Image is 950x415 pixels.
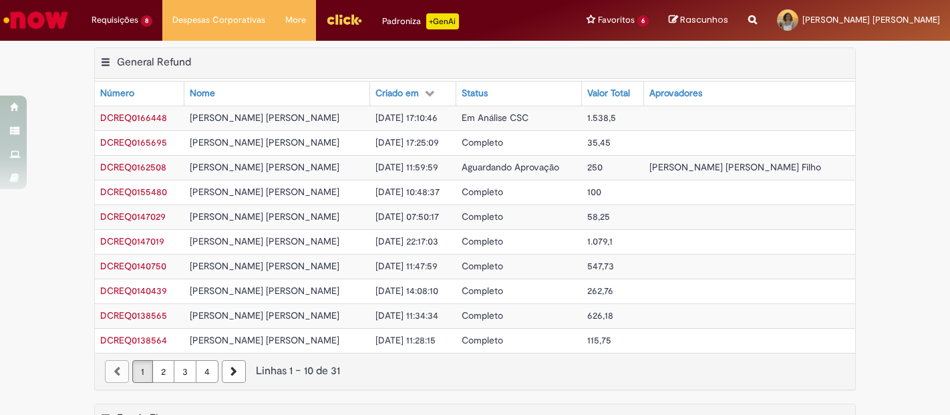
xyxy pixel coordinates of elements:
[637,15,649,27] span: 6
[462,260,503,272] span: Completo
[100,211,166,223] a: Abrir Registro: DCREQ0147029
[462,285,503,297] span: Completo
[375,309,438,321] span: [DATE] 11:34:34
[100,309,167,321] span: DCREQ0138565
[100,161,166,173] a: Abrir Registro: DCREQ0162508
[100,334,167,346] a: Abrir Registro: DCREQ0138564
[587,260,614,272] span: 547,73
[375,260,438,272] span: [DATE] 11:47:59
[462,309,503,321] span: Completo
[190,260,339,272] span: [PERSON_NAME] [PERSON_NAME]
[190,161,339,173] span: [PERSON_NAME] [PERSON_NAME]
[117,55,191,69] h2: General Refund
[190,186,339,198] span: [PERSON_NAME] [PERSON_NAME]
[587,161,603,173] span: 250
[172,13,265,27] span: Despesas Corporativas
[375,186,440,198] span: [DATE] 10:48:37
[462,87,488,100] div: Status
[100,136,167,148] span: DCREQ0165695
[598,13,635,27] span: Favoritos
[649,161,821,173] span: [PERSON_NAME] [PERSON_NAME] Filho
[587,136,611,148] span: 35,45
[100,309,167,321] a: Abrir Registro: DCREQ0138565
[462,334,503,346] span: Completo
[196,360,218,383] a: Página 4
[375,285,438,297] span: [DATE] 14:08:10
[92,13,138,27] span: Requisições
[100,112,167,124] span: DCREQ0166448
[100,235,164,247] span: DCREQ0147019
[587,186,601,198] span: 100
[190,309,339,321] span: [PERSON_NAME] [PERSON_NAME]
[587,309,613,321] span: 626,18
[587,235,613,247] span: 1.079,1
[100,161,166,173] span: DCREQ0162508
[285,13,306,27] span: More
[95,353,855,390] nav: paginação
[100,260,166,272] span: DCREQ0140750
[462,112,528,124] span: Em Análise CSC
[375,136,439,148] span: [DATE] 17:25:09
[190,211,339,223] span: [PERSON_NAME] [PERSON_NAME]
[190,285,339,297] span: [PERSON_NAME] [PERSON_NAME]
[1,7,70,33] img: ServiceNow
[426,13,459,29] p: +GenAi
[100,285,167,297] span: DCREQ0140439
[326,9,362,29] img: click_logo_yellow_360x200.png
[462,186,503,198] span: Completo
[649,87,702,100] div: Aprovadores
[100,112,167,124] a: Abrir Registro: DCREQ0166448
[587,112,616,124] span: 1.538,5
[100,334,167,346] span: DCREQ0138564
[587,285,613,297] span: 262,76
[100,285,167,297] a: Abrir Registro: DCREQ0140439
[587,334,611,346] span: 115,75
[462,161,559,173] span: Aguardando Aprovação
[462,211,503,223] span: Completo
[190,136,339,148] span: [PERSON_NAME] [PERSON_NAME]
[152,360,174,383] a: Página 2
[375,87,419,100] div: Criado em
[587,87,630,100] div: Valor Total
[587,211,610,223] span: 58,25
[680,13,728,26] span: Rascunhos
[190,87,215,100] div: Nome
[100,186,167,198] a: Abrir Registro: DCREQ0155480
[132,360,153,383] a: Página 1
[190,334,339,346] span: [PERSON_NAME] [PERSON_NAME]
[100,235,164,247] a: Abrir Registro: DCREQ0147019
[802,14,940,25] span: [PERSON_NAME] [PERSON_NAME]
[100,55,111,73] button: General Refund Menu de contexto
[669,14,728,27] a: Rascunhos
[375,161,438,173] span: [DATE] 11:59:59
[375,112,438,124] span: [DATE] 17:10:46
[141,15,152,27] span: 8
[375,235,438,247] span: [DATE] 22:17:03
[100,211,166,223] span: DCREQ0147029
[105,364,845,379] div: Linhas 1 − 10 de 31
[100,136,167,148] a: Abrir Registro: DCREQ0165695
[100,186,167,198] span: DCREQ0155480
[190,235,339,247] span: [PERSON_NAME] [PERSON_NAME]
[174,360,196,383] a: Página 3
[375,211,439,223] span: [DATE] 07:50:17
[190,112,339,124] span: [PERSON_NAME] [PERSON_NAME]
[100,260,166,272] a: Abrir Registro: DCREQ0140750
[222,360,246,383] a: Próxima página
[375,334,436,346] span: [DATE] 11:28:15
[100,87,134,100] div: Número
[462,136,503,148] span: Completo
[462,235,503,247] span: Completo
[382,13,459,29] div: Padroniza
